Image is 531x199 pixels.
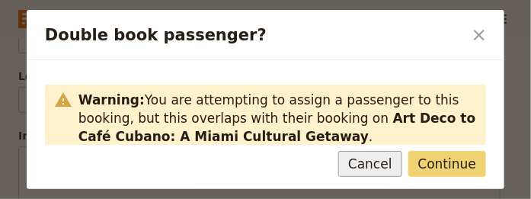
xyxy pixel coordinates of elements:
[466,22,492,48] button: Close dialog
[78,91,477,146] p: You are attempting to assign a passenger to this booking, but this overlaps with their booking on .
[45,24,463,47] h2: Double book passenger?
[408,151,486,177] button: Continue
[78,92,145,108] strong: Warning:
[338,151,402,177] button: Cancel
